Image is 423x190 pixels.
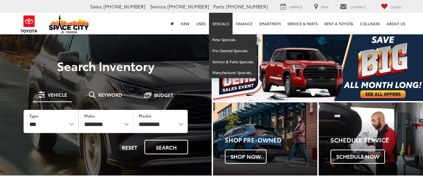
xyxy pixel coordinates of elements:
div: Toyota [319,102,423,176]
span: Service [150,3,166,10]
button: Reset [116,140,143,154]
span: Vehicle [48,92,67,97]
span: Map [321,4,328,9]
a: Schedule Service Schedule Now [319,102,423,176]
label: Make [84,113,95,119]
a: Service & Parts Specials [209,57,257,68]
a: Used [193,13,209,34]
span: [PHONE_NUMBER] [103,3,145,10]
span: Shop Now [225,150,267,164]
span: Parts [213,3,224,10]
span: Saved [391,4,402,9]
a: New Specials [209,34,257,45]
span: Sales [90,3,102,10]
span: [PHONE_NUMBER] [226,3,268,10]
span: Contact [350,4,365,9]
span: [PHONE_NUMBER] [167,3,209,10]
img: Space City Toyota [49,15,89,33]
span: Service [289,4,303,9]
a: Contact [335,3,371,10]
li: Go to slide number 2. [321,92,325,96]
label: Model [139,113,151,119]
label: Type [29,113,38,119]
span: Schedule Now [330,150,385,164]
a: SmartPath [256,13,284,34]
a: Manufacturer Specials [209,67,257,78]
div: Toyota [213,102,317,176]
a: Specials [209,13,233,34]
a: New [177,13,193,34]
a: My Saved Vehicles [376,3,407,10]
a: Map [309,3,333,10]
span: Budget [154,93,173,97]
h4: Schedule Service [330,137,423,144]
a: Service & Parts [284,13,321,34]
h4: Shop Pre-Owned [225,137,317,144]
a: Finance [233,13,256,34]
button: Click to view next picture. [391,47,423,88]
a: Pre-Owned Specials [209,45,257,57]
a: Rent a Toyota [321,13,357,34]
a: Collision [357,13,383,34]
a: Service [275,3,308,10]
h3: Search Inventory [14,59,198,72]
span: Keyword [98,92,122,97]
a: Home [167,13,177,34]
img: Toyota [16,13,42,35]
li: Go to slide number 1. [311,92,315,96]
a: Shop Pre-Owned Shop Now [213,102,317,176]
a: About Us [383,13,409,34]
button: Search [144,140,188,154]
